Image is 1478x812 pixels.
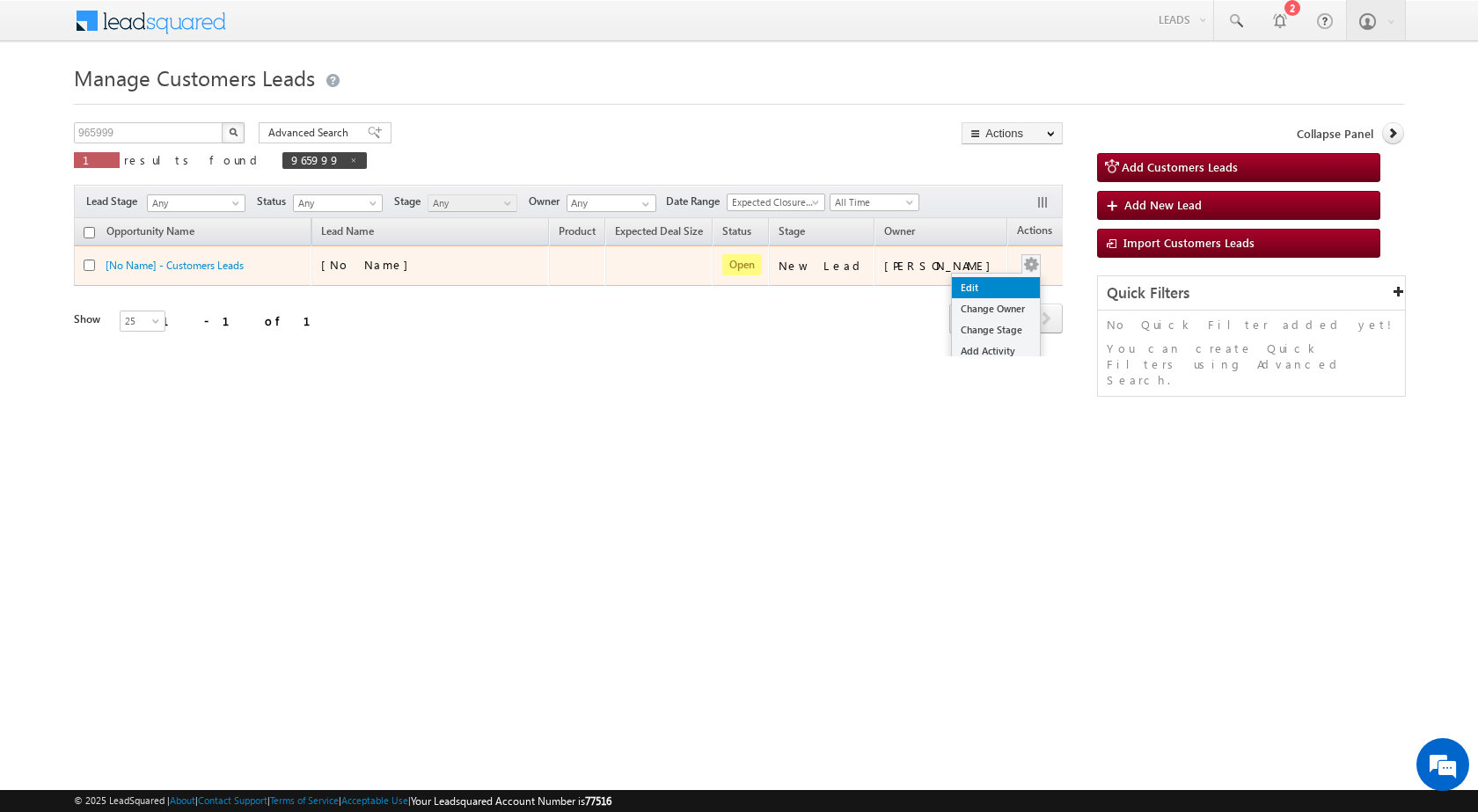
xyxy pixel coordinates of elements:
span: Any [148,195,239,211]
span: Expected Closure Date [728,194,819,210]
a: Edit [952,277,1040,298]
a: Contact Support [198,794,267,806]
a: Show All Items [633,195,655,213]
a: About [170,794,195,806]
input: Type to Search [567,194,656,212]
a: Add Activity [952,340,1040,362]
a: [No Name] - Customers Leads [106,259,244,272]
div: Quick Filters [1098,276,1405,311]
a: Opportunity Name [98,222,203,245]
a: Any [428,194,517,212]
a: Stage [770,222,814,245]
span: Add Customers Leads [1122,159,1238,174]
span: Owner [529,194,567,209]
a: 25 [120,311,165,332]
span: Actions [1008,221,1061,244]
a: Any [147,194,245,212]
a: Acceptable Use [341,794,408,806]
button: Actions [962,122,1063,144]
span: Manage Customers Leads [74,63,315,91]
span: Expected Deal Size [615,224,703,238]
span: Date Range [666,194,727,209]
span: Advanced Search [268,125,354,141]
span: Open [722,254,762,275]
a: Any [293,194,383,212]
span: Stage [779,224,805,238]
input: Check all records [84,227,95,238]
img: d_60004797649_company_0_60004797649 [30,92,74,115]
span: 965999 [291,152,340,167]
span: Any [294,195,377,211]
span: © 2025 LeadSquared | | | | | [74,793,611,809]
span: results found [124,152,264,167]
span: Any [428,195,512,211]
span: next [1030,304,1063,333]
span: 25 [121,313,167,329]
a: Terms of Service [270,794,339,806]
a: All Time [830,194,919,211]
span: Lead Stage [86,194,144,209]
div: Minimize live chat window [289,9,331,51]
span: 77516 [585,794,611,808]
span: Stage [394,194,428,209]
p: You can create Quick Filters using Advanced Search. [1107,340,1396,388]
span: Lead Name [312,222,383,245]
a: Change Stage [952,319,1040,340]
a: Expected Closure Date [727,194,825,211]
img: Search [229,128,238,136]
span: Product [559,224,596,238]
div: 1 - 1 of 1 [162,311,332,331]
a: prev [949,305,982,333]
span: Owner [884,224,915,238]
div: Show [74,311,106,327]
span: All Time [830,194,914,210]
em: Start Chat [239,542,319,566]
textarea: Type your message and hit 'Enter' [23,163,321,527]
span: 1 [83,152,111,167]
span: Add New Lead [1124,197,1202,212]
span: Import Customers Leads [1123,235,1255,250]
div: New Lead [779,258,867,274]
a: next [1030,305,1063,333]
span: Status [257,194,293,209]
div: [PERSON_NAME] [884,258,999,274]
span: [No Name] [321,257,417,272]
span: Collapse Panel [1297,126,1373,142]
a: Expected Deal Size [606,222,712,245]
p: No Quick Filter added yet! [1107,317,1396,333]
a: Change Owner [952,298,1040,319]
span: prev [949,304,982,333]
span: Opportunity Name [106,224,194,238]
span: Your Leadsquared Account Number is [411,794,611,808]
div: Chat with us now [91,92,296,115]
a: Status [713,222,760,245]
